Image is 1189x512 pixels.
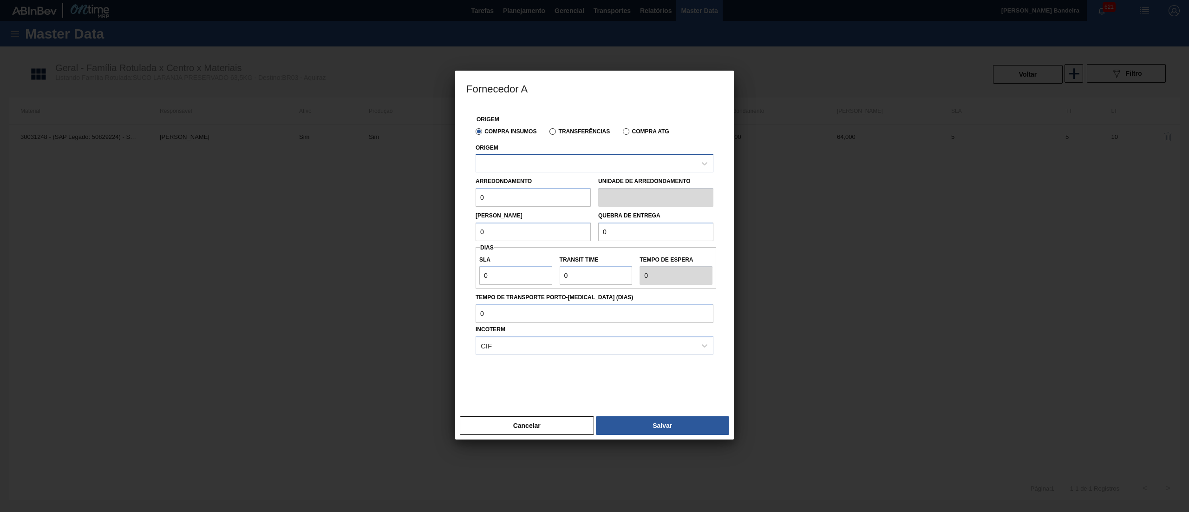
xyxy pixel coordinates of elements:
span: Dias [480,244,494,251]
label: Transferências [549,128,610,135]
button: Cancelar [460,416,594,435]
label: Tempo de espera [640,253,712,267]
label: [PERSON_NAME] [476,212,523,219]
label: Quebra de entrega [598,212,660,219]
label: Incoterm [476,326,505,333]
label: Tempo de Transporte Porto-[MEDICAL_DATA] (dias) [476,291,713,304]
button: Salvar [596,416,729,435]
div: CIF [481,342,492,350]
label: Origem [476,144,498,151]
label: Unidade de arredondamento [598,175,713,188]
label: Compra ATG [623,128,669,135]
label: Origem [477,116,499,123]
label: Transit Time [560,253,633,267]
label: Compra Insumos [476,128,536,135]
label: SLA [479,253,552,267]
label: Arredondamento [476,178,532,184]
h3: Fornecedor A [455,71,734,106]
